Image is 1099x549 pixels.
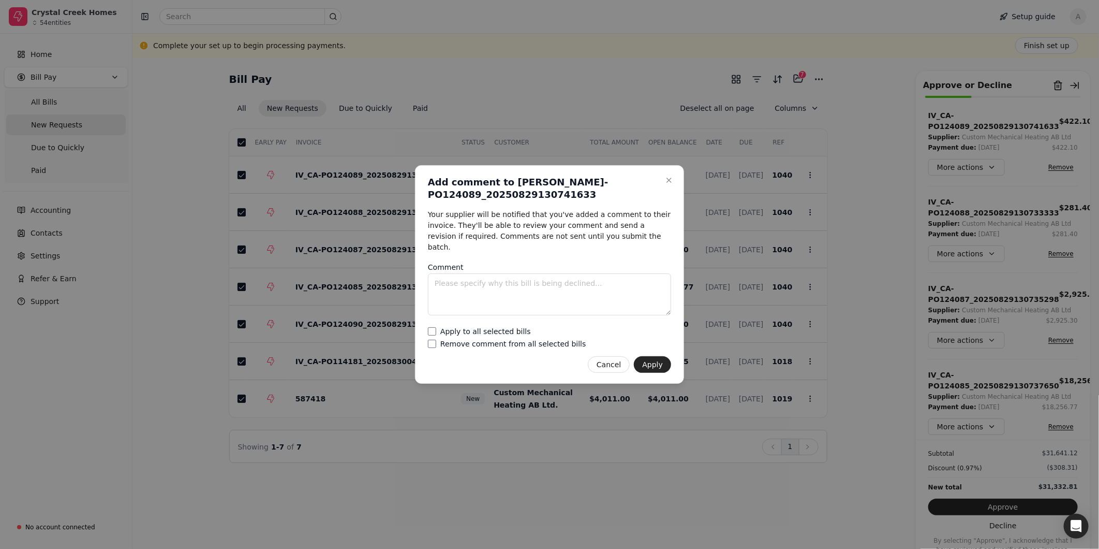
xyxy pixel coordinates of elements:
label: Apply to all selected bills [440,328,531,335]
h2: Add comment to [PERSON_NAME]-PO124089_20250829130741633 [428,176,659,201]
label: Comment [428,263,464,271]
label: Remove comment from all selected bills [440,340,586,348]
button: Apply [634,356,671,373]
div: Your supplier will be notified that you've added a comment to their invoice. They'll be able to r... [428,209,671,253]
button: Cancel [588,356,630,373]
